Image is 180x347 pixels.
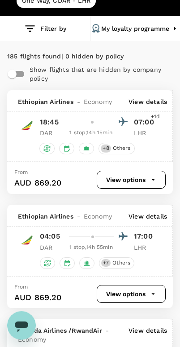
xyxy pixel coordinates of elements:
span: + 8 [101,145,111,152]
img: ET [18,231,36,249]
p: 04:05 [40,231,60,242]
span: Uganda Airlines / RwandAir [18,326,102,335]
p: View details [129,212,167,221]
span: Others [109,259,134,267]
span: - [102,326,112,335]
img: ET [18,116,36,134]
span: - [73,212,84,221]
div: 1 stop , 14h 15min [68,128,114,137]
span: Economy [84,212,112,221]
p: 17:00 [134,231,156,242]
p: LHR [134,128,156,137]
div: +8Others [99,143,134,154]
span: Ethiopian Airlines [18,97,73,106]
p: AUD 869.20 [14,177,62,189]
span: Economy [18,335,46,344]
iframe: Button to launch messaging window [7,311,36,340]
p: LHR [134,243,156,252]
span: From [14,169,28,175]
span: From [14,284,28,290]
div: 1 stop , 14h 55min [68,243,114,252]
span: Others [109,145,134,152]
button: View options [97,285,166,303]
p: View details [129,97,167,106]
div: 185 flights found | 0 hidden by policy [7,52,173,62]
span: + 7 [101,259,111,267]
button: View options [97,171,166,189]
p: DAR [40,128,62,137]
p: AUD 869.20 [14,292,62,303]
p: 18:45 [40,117,59,128]
p: Show flights that are hidden by company policy [30,65,167,83]
span: Economy [84,97,112,106]
span: - [73,97,84,106]
span: Ethiopian Airlines [18,212,73,221]
img: my-loyalty-programme [90,23,101,34]
p: DAR [40,243,62,252]
p: View details [129,326,167,344]
div: +7Others [99,257,134,269]
span: +1d [151,112,160,121]
p: 07:00 [134,117,156,128]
